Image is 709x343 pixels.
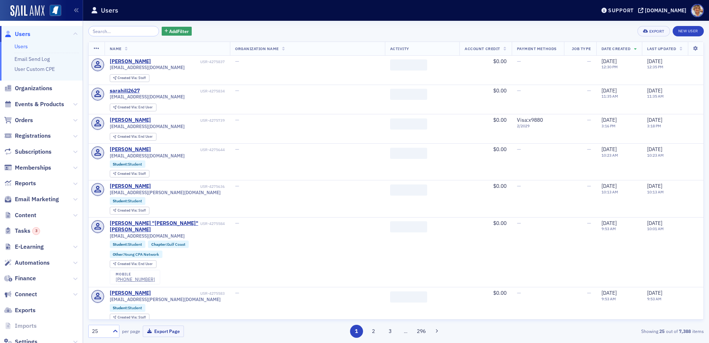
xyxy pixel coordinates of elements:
span: ‌ [390,221,427,232]
a: Content [4,211,36,219]
div: Chapter: [148,241,189,248]
span: — [235,220,239,226]
a: E-Learning [4,243,44,251]
span: [DATE] [647,220,662,226]
a: Email Send Log [14,56,50,62]
span: Student : [113,305,128,310]
a: Imports [4,322,37,330]
a: Student:Student [113,199,142,203]
span: ‌ [390,184,427,196]
span: Other : [113,252,124,257]
span: [EMAIL_ADDRESS][DOMAIN_NAME] [110,153,185,159]
a: sarahill2627 [110,88,140,94]
span: [DATE] [601,220,617,226]
time: 10:13 AM [601,189,618,195]
time: 12:35 PM [647,64,663,69]
button: AddFilter [162,27,192,36]
div: End User [118,262,153,266]
a: [PERSON_NAME] [110,146,151,153]
a: Other:Young CPA Network [113,252,159,257]
span: Created Via : [118,315,138,320]
div: Support [608,7,634,14]
span: [DATE] [647,183,662,189]
span: — [587,290,591,296]
span: — [587,87,591,94]
div: USR-4275644 [152,147,225,152]
span: Created Via : [118,75,138,80]
time: 11:35 AM [601,94,618,99]
div: USR-4275739 [152,118,225,123]
a: SailAMX [10,5,44,17]
a: Chapter:Gulf Coast [151,242,185,247]
span: $0.00 [493,220,507,226]
span: Job Type [572,46,591,51]
span: Activity [390,46,409,51]
a: [PERSON_NAME] [110,58,151,65]
button: 296 [415,325,428,338]
span: Student : [113,242,128,247]
span: ‌ [390,118,427,130]
span: [EMAIL_ADDRESS][DOMAIN_NAME] [110,233,185,239]
div: USR-4275584 [200,221,225,226]
a: Reports [4,179,36,187]
div: End User [118,135,153,139]
span: [DATE] [601,290,617,296]
span: Created Via : [118,105,138,110]
div: Created Via: Staff [110,170,149,178]
span: [DATE] [647,87,662,94]
time: 10:01 AM [647,226,664,231]
strong: 25 [658,328,666,334]
a: Email Marketing [4,195,59,203]
span: [DATE] [647,290,662,296]
div: USR-4275837 [152,59,225,64]
button: [DOMAIN_NAME] [638,8,689,13]
span: — [517,290,521,296]
span: [DATE] [601,87,617,94]
a: Memberships [4,164,51,172]
span: — [587,183,591,189]
button: 2 [367,325,380,338]
time: 10:13 AM [647,189,664,195]
span: $0.00 [493,290,507,296]
span: Created Via : [118,171,138,176]
span: [DATE] [601,183,617,189]
span: Registrations [15,132,51,140]
span: — [587,146,591,153]
span: [EMAIL_ADDRESS][DOMAIN_NAME] [110,94,185,99]
span: Student : [113,161,128,167]
a: Student:Student [113,306,142,310]
span: — [517,58,521,65]
time: 3:16 PM [601,123,616,128]
a: Registrations [4,132,51,140]
a: Tasks3 [4,227,40,235]
span: Student : [113,198,128,203]
span: Content [15,211,36,219]
time: 9:53 AM [601,226,616,231]
span: Organization Name [235,46,279,51]
img: SailAMX [50,5,61,16]
a: New User [673,26,704,36]
div: Other: [110,251,163,258]
span: [EMAIL_ADDRESS][PERSON_NAME][DOMAIN_NAME] [110,190,221,195]
div: Staff [118,172,146,176]
span: Exports [15,306,36,314]
span: — [235,87,239,94]
div: Created Via: End User [110,104,156,111]
a: Organizations [4,84,52,92]
span: Events & Products [15,100,64,108]
span: [DATE] [601,58,617,65]
time: 9:53 AM [647,296,662,301]
div: Created Via: End User [110,260,156,268]
span: Users [15,30,30,38]
button: Export Page [143,326,184,337]
span: [EMAIL_ADDRESS][PERSON_NAME][DOMAIN_NAME] [110,297,221,302]
div: Export [649,29,665,33]
div: End User [118,105,153,110]
span: … [400,328,411,334]
span: Email Marketing [15,195,59,203]
div: USR-4275583 [152,291,225,296]
span: Finance [15,274,36,282]
a: [PERSON_NAME] [110,290,151,297]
